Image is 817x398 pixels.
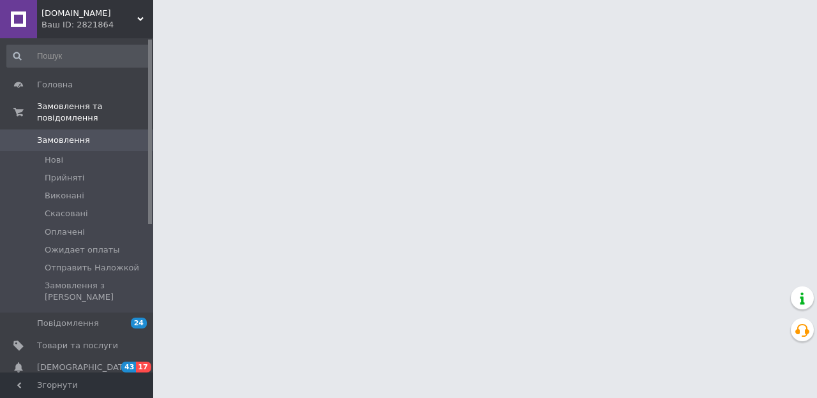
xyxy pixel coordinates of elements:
[45,280,149,303] span: Замовлення з [PERSON_NAME]
[6,45,151,68] input: Пошук
[37,362,131,373] span: [DEMOGRAPHIC_DATA]
[37,135,90,146] span: Замовлення
[37,101,153,124] span: Замовлення та повідомлення
[37,318,99,329] span: Повідомлення
[45,172,84,184] span: Прийняті
[41,8,137,19] span: optbaza.in.ua
[45,154,63,166] span: Нові
[121,362,136,372] span: 43
[41,19,153,31] div: Ваш ID: 2821864
[37,340,118,351] span: Товари та послуги
[45,190,84,202] span: Виконані
[45,262,139,274] span: Отправить Наложкой
[45,208,88,219] span: Скасовані
[136,362,151,372] span: 17
[37,79,73,91] span: Головна
[131,318,147,328] span: 24
[45,244,120,256] span: Ожидает оплаты
[45,226,85,238] span: Оплачені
